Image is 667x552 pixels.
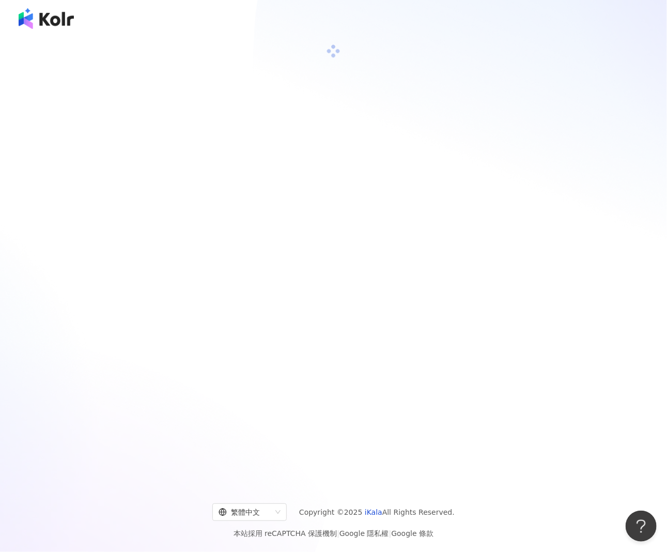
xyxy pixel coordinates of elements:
[365,508,382,516] a: iKala
[337,529,339,538] span: |
[219,504,271,520] div: 繁體中文
[389,529,392,538] span: |
[19,8,74,29] img: logo
[339,529,389,538] a: Google 隱私權
[234,527,433,540] span: 本站採用 reCAPTCHA 保護機制
[391,529,433,538] a: Google 條款
[299,506,455,518] span: Copyright © 2025 All Rights Reserved.
[626,511,657,542] iframe: Help Scout Beacon - Open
